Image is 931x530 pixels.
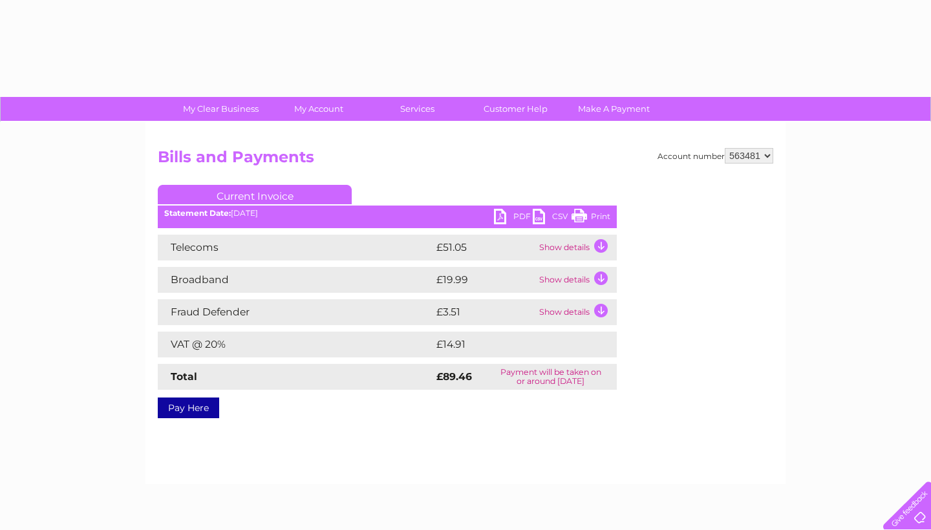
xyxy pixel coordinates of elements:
td: £19.99 [433,267,536,293]
td: Fraud Defender [158,299,433,325]
a: Print [572,209,610,228]
h2: Bills and Payments [158,148,773,173]
a: My Clear Business [167,97,274,121]
a: Make A Payment [561,97,667,121]
td: £51.05 [433,235,536,260]
td: £3.51 [433,299,536,325]
b: Statement Date: [164,208,231,218]
strong: £89.46 [436,370,472,383]
a: Pay Here [158,397,219,418]
a: PDF [494,209,533,228]
div: [DATE] [158,209,617,218]
a: My Account [266,97,372,121]
a: Customer Help [462,97,569,121]
td: Show details [536,267,617,293]
a: CSV [533,209,572,228]
td: Payment will be taken on or around [DATE] [485,364,617,390]
td: Broadband [158,267,433,293]
a: Services [364,97,471,121]
div: Account number [658,148,773,164]
td: Show details [536,235,617,260]
a: Current Invoice [158,185,352,204]
td: VAT @ 20% [158,332,433,357]
strong: Total [171,370,197,383]
td: Show details [536,299,617,325]
td: Telecoms [158,235,433,260]
td: £14.91 [433,332,588,357]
